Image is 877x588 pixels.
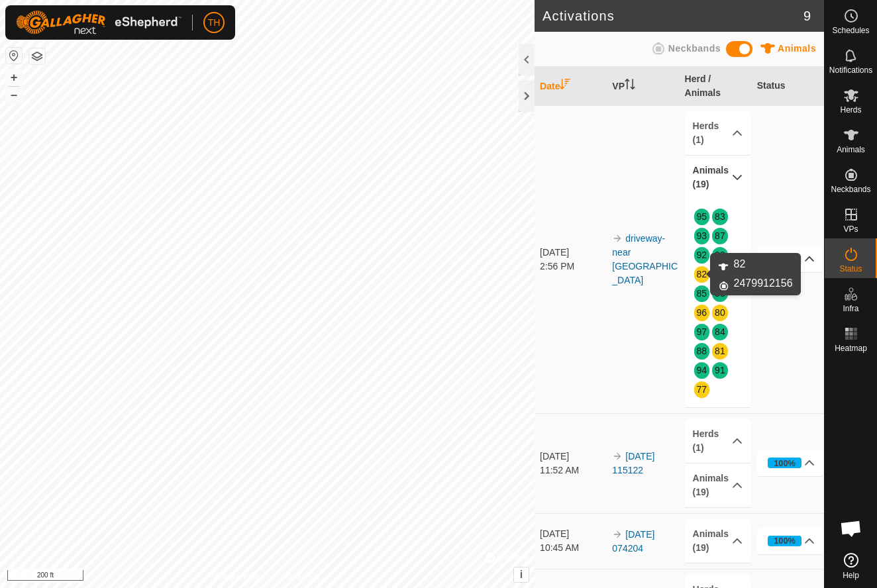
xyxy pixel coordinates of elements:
[540,464,606,477] div: 11:52 AM
[832,26,869,34] span: Schedules
[540,260,606,273] div: 2:56 PM
[514,567,529,582] button: i
[831,509,871,548] div: Open chat
[6,70,22,85] button: +
[831,185,870,193] span: Neckbands
[612,529,623,540] img: arrow
[768,536,802,546] div: 100%
[697,326,707,337] a: 97
[757,450,823,476] p-accordion-header: 100%
[680,67,752,106] th: Herd / Animals
[697,384,707,395] a: 77
[560,81,570,91] p-sorticon: Activate to sort
[772,253,789,266] div: 73%
[685,111,751,155] p-accordion-header: Herds (1)
[839,265,862,273] span: Status
[685,199,751,407] p-accordion-content: Animals (19)
[208,16,221,30] span: TH
[768,458,802,468] div: 100%
[843,571,859,579] span: Help
[542,8,803,24] h2: Activations
[715,307,725,318] a: 80
[520,569,523,580] span: i
[535,67,607,106] th: Date
[715,346,725,356] a: 81
[612,233,623,244] img: arrow
[697,250,707,260] a: 92
[840,106,861,114] span: Herds
[540,246,606,260] div: [DATE]
[715,365,725,375] a: 91
[715,250,725,260] a: 99
[803,6,811,26] span: 9
[280,571,319,583] a: Contact Us
[837,146,865,154] span: Animals
[697,230,707,241] a: 93
[829,66,872,74] span: Notifications
[540,450,606,464] div: [DATE]
[685,519,751,563] p-accordion-header: Animals (19)
[540,541,606,555] div: 10:45 AM
[778,43,816,54] span: Animals
[607,67,679,106] th: VP
[6,48,22,64] button: Reset Map
[697,288,707,299] a: 85
[697,211,707,222] a: 95
[6,87,22,103] button: –
[685,419,751,463] p-accordion-header: Herds (1)
[715,211,725,222] a: 83
[715,326,725,337] a: 84
[668,43,721,54] span: Neckbands
[843,305,858,313] span: Infra
[774,457,796,469] div: 100%
[843,225,858,233] span: VPs
[540,527,606,541] div: [DATE]
[825,548,877,585] a: Help
[612,451,654,475] a: [DATE] 115122
[697,307,707,318] a: 96
[757,528,823,554] p-accordion-header: 100%
[715,269,725,279] a: 98
[215,571,265,583] a: Privacy Policy
[768,254,802,264] div: 73%
[835,344,867,352] span: Heatmap
[697,365,707,375] a: 94
[715,288,725,299] a: 90
[612,451,623,462] img: arrow
[612,233,678,285] a: driveway-near [GEOGRAPHIC_DATA]
[29,48,45,64] button: Map Layers
[752,67,824,106] th: Status
[715,230,725,241] a: 87
[774,534,796,547] div: 100%
[685,156,751,199] p-accordion-header: Animals (19)
[625,81,635,91] p-sorticon: Activate to sort
[697,269,707,279] a: 82
[612,529,654,554] a: [DATE] 074204
[685,464,751,507] p-accordion-header: Animals (19)
[697,346,707,356] a: 88
[16,11,181,34] img: Gallagher Logo
[757,246,823,272] p-accordion-header: 73%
